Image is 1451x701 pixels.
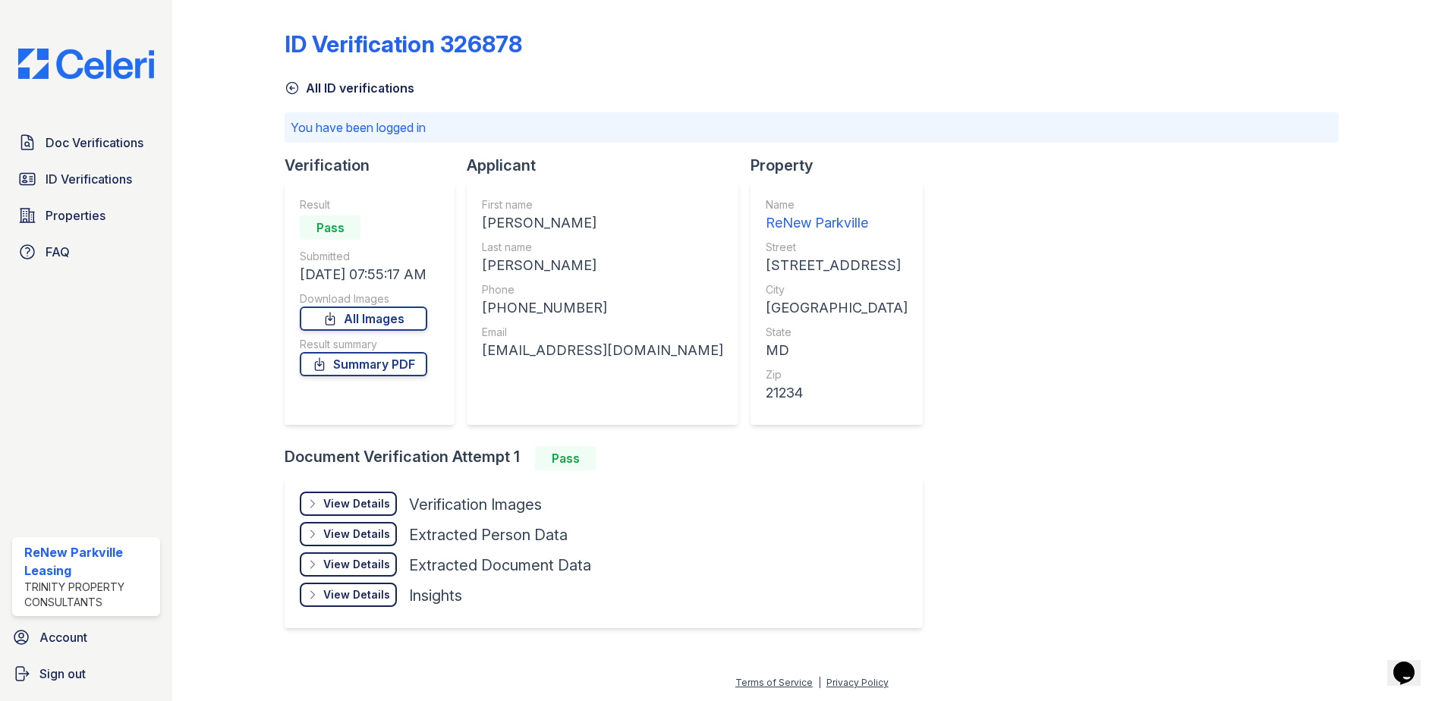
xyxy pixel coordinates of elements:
[12,200,160,231] a: Properties
[826,677,889,688] a: Privacy Policy
[766,297,908,319] div: [GEOGRAPHIC_DATA]
[482,325,723,340] div: Email
[766,240,908,255] div: Street
[482,255,723,276] div: [PERSON_NAME]
[482,197,723,212] div: First name
[482,282,723,297] div: Phone
[766,367,908,382] div: Zip
[766,255,908,276] div: [STREET_ADDRESS]
[12,127,160,158] a: Doc Verifications
[1387,640,1436,686] iframe: chat widget
[39,628,87,646] span: Account
[300,337,427,352] div: Result summary
[39,665,86,683] span: Sign out
[300,264,427,285] div: [DATE] 07:55:17 AM
[300,249,427,264] div: Submitted
[12,237,160,267] a: FAQ
[285,446,935,470] div: Document Verification Attempt 1
[300,197,427,212] div: Result
[482,340,723,361] div: [EMAIL_ADDRESS][DOMAIN_NAME]
[818,677,821,688] div: |
[482,240,723,255] div: Last name
[409,555,591,576] div: Extracted Document Data
[735,677,813,688] a: Terms of Service
[300,215,360,240] div: Pass
[535,446,596,470] div: Pass
[467,155,751,176] div: Applicant
[766,212,908,234] div: ReNew Parkville
[6,49,166,79] img: CE_Logo_Blue-a8612792a0a2168367f1c8372b55b34899dd931a85d93a1a3d3e32e68fde9ad4.png
[285,30,522,58] div: ID Verification 326878
[46,206,105,225] span: Properties
[285,79,414,97] a: All ID verifications
[409,494,542,515] div: Verification Images
[766,340,908,361] div: MD
[300,291,427,306] div: Download Images
[12,164,160,194] a: ID Verifications
[766,197,908,234] a: Name ReNew Parkville
[766,282,908,297] div: City
[46,243,70,261] span: FAQ
[482,297,723,319] div: [PHONE_NUMBER]
[300,306,427,331] a: All Images
[6,659,166,689] a: Sign out
[409,524,568,545] div: Extracted Person Data
[323,496,390,511] div: View Details
[291,118,1333,137] p: You have been logged in
[285,155,467,176] div: Verification
[46,134,143,152] span: Doc Verifications
[323,527,390,542] div: View Details
[482,212,723,234] div: [PERSON_NAME]
[300,352,427,376] a: Summary PDF
[46,170,132,188] span: ID Verifications
[751,155,935,176] div: Property
[766,382,908,404] div: 21234
[6,622,166,652] a: Account
[24,543,154,580] div: ReNew Parkville Leasing
[323,587,390,602] div: View Details
[766,197,908,212] div: Name
[409,585,462,606] div: Insights
[766,325,908,340] div: State
[24,580,154,610] div: Trinity Property Consultants
[323,557,390,572] div: View Details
